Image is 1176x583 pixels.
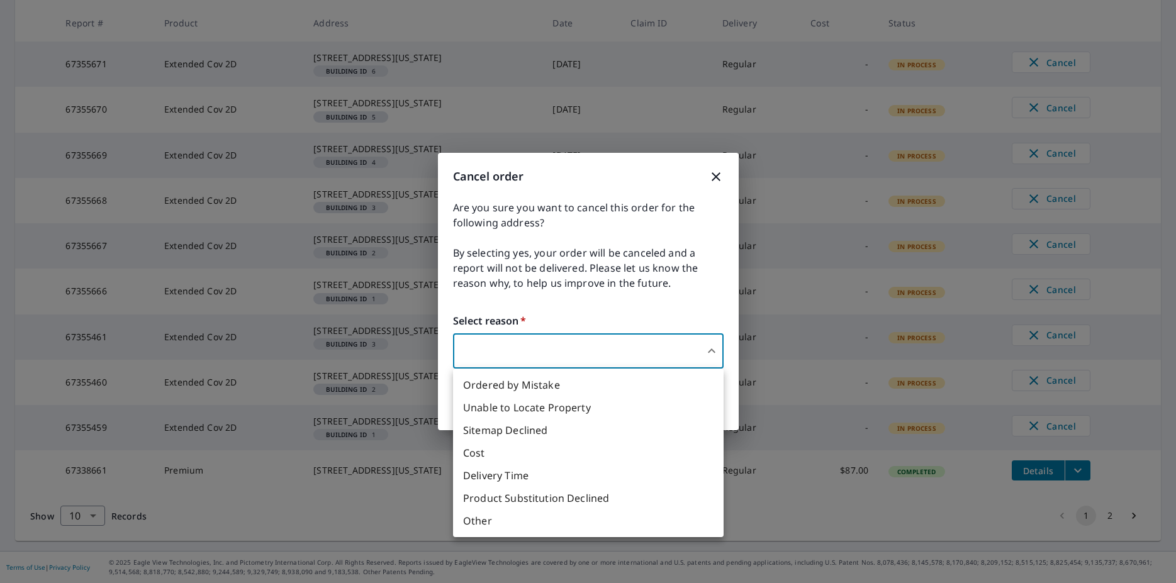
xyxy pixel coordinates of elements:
li: Sitemap Declined [453,419,724,441]
li: Unable to Locate Property [453,396,724,419]
li: Ordered by Mistake [453,374,724,396]
li: Other [453,509,724,532]
li: Cost [453,441,724,464]
li: Product Substitution Declined [453,487,724,509]
li: Delivery Time [453,464,724,487]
